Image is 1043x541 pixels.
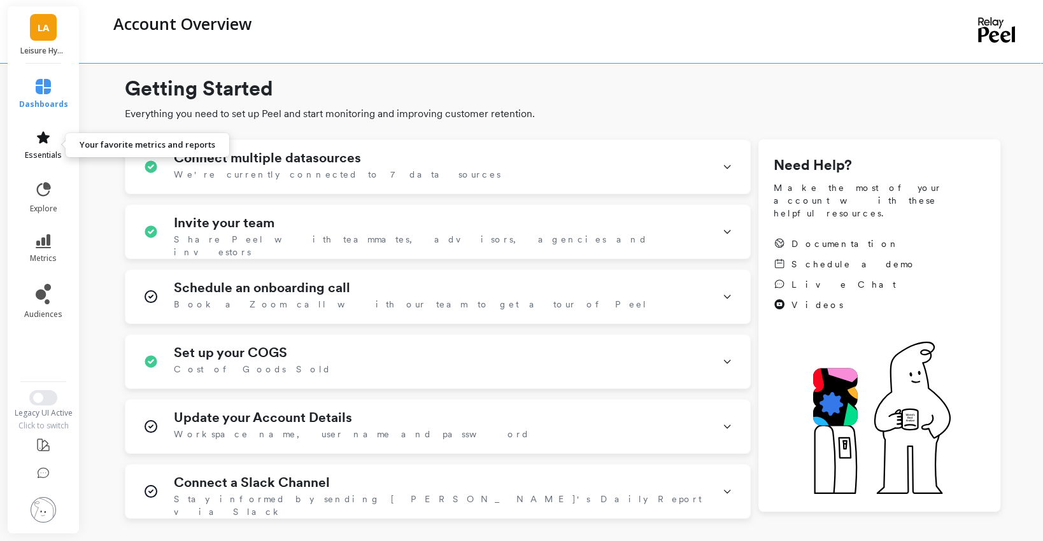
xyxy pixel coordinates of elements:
span: explore [30,204,57,214]
span: We're currently connected to 7 data sources [174,168,500,181]
div: Click to switch [6,421,81,431]
button: Switch to New UI [29,390,57,405]
h1: Need Help? [774,155,985,176]
span: Live Chat [791,278,896,291]
h1: Connect multiple datasources [174,150,361,165]
span: audiences [24,309,62,320]
div: Legacy UI Active [6,408,81,418]
span: Schedule a demo [791,258,916,270]
h1: Connect a Slack Channel [174,475,330,490]
span: Share Peel with teammates, advisors, agencies and investors [174,233,707,258]
span: Documentation [791,237,900,250]
span: dashboards [19,99,68,109]
span: Videos [791,299,843,311]
h1: Schedule an onboarding call [174,280,350,295]
span: metrics [30,253,57,263]
p: Leisure Hydration - Amazon [20,46,67,56]
span: Make the most of your account with these helpful resources. [774,181,985,220]
a: Schedule a demo [774,258,916,270]
span: essentials [25,150,62,160]
h1: Update your Account Details [174,410,352,425]
span: Cost of Goods Sold [174,363,331,376]
span: Book a Zoom call with our team to get a tour of Peel [174,298,648,311]
h1: Getting Started [125,73,1000,104]
a: Documentation [774,237,916,250]
h1: Set up your COGS [174,345,287,360]
img: profile picture [31,497,56,523]
span: Stay informed by sending [PERSON_NAME]'s Daily Report via Slack [174,493,707,518]
a: Videos [774,299,916,311]
h1: Invite your team [174,215,274,230]
span: LA [38,20,49,35]
span: Workspace name, user name and password [174,428,530,440]
span: Everything you need to set up Peel and start monitoring and improving customer retention. [125,106,1000,122]
p: Account Overview [113,13,252,34]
